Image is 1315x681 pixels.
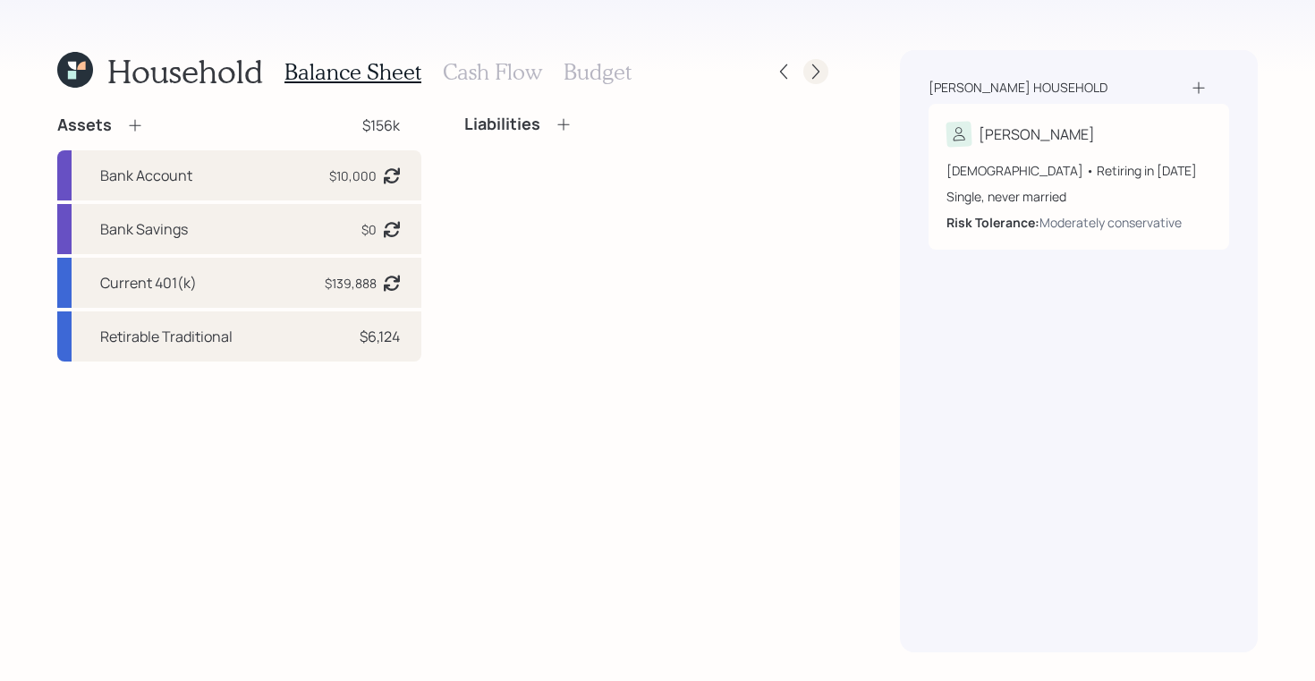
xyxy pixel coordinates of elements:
[1039,213,1182,232] div: Moderately conservative
[362,115,400,136] div: $156k
[325,274,377,293] div: $139,888
[464,115,540,134] h4: Liabilities
[946,187,1211,206] div: Single, never married
[57,115,112,135] h4: Assets
[929,79,1107,97] div: [PERSON_NAME] household
[107,52,263,90] h1: Household
[979,123,1095,145] div: [PERSON_NAME]
[360,326,400,347] div: $6,124
[100,218,188,240] div: Bank Savings
[361,220,377,239] div: $0
[100,165,192,186] div: Bank Account
[100,272,197,294] div: Current 401(k)
[443,59,542,85] h3: Cash Flow
[946,161,1211,180] div: [DEMOGRAPHIC_DATA] • Retiring in [DATE]
[100,326,233,347] div: Retirable Traditional
[946,214,1039,231] b: Risk Tolerance:
[329,166,377,185] div: $10,000
[564,59,632,85] h3: Budget
[284,59,421,85] h3: Balance Sheet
